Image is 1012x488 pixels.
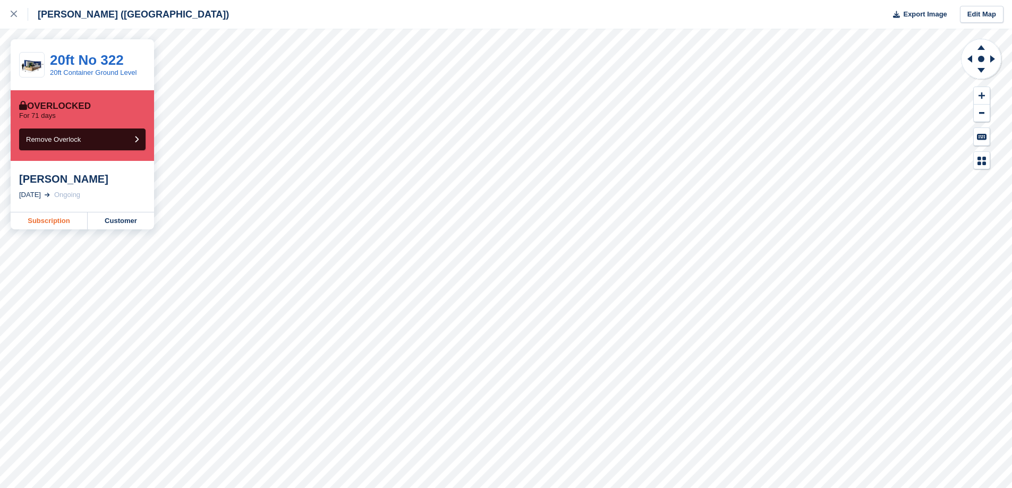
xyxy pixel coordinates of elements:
button: Export Image [887,6,947,23]
button: Remove Overlock [19,129,146,150]
a: 20ft No 322 [50,52,124,68]
a: Subscription [11,212,88,229]
div: Ongoing [54,190,80,200]
p: For 71 days [19,112,56,120]
a: 20ft Container Ground Level [50,69,137,76]
span: Export Image [903,9,947,20]
div: [DATE] [19,190,41,200]
a: Customer [88,212,154,229]
img: arrow-right-light-icn-cde0832a797a2874e46488d9cf13f60e5c3a73dbe684e267c42b8395dfbc2abf.svg [45,193,50,197]
a: Edit Map [960,6,1004,23]
img: 20ft%20Pic.png [20,57,44,73]
button: Zoom In [974,87,990,105]
div: [PERSON_NAME] ([GEOGRAPHIC_DATA]) [28,8,229,21]
span: Remove Overlock [26,135,81,143]
div: [PERSON_NAME] [19,173,146,185]
button: Keyboard Shortcuts [974,128,990,145]
button: Map Legend [974,152,990,169]
div: Overlocked [19,101,91,112]
button: Zoom Out [974,105,990,122]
